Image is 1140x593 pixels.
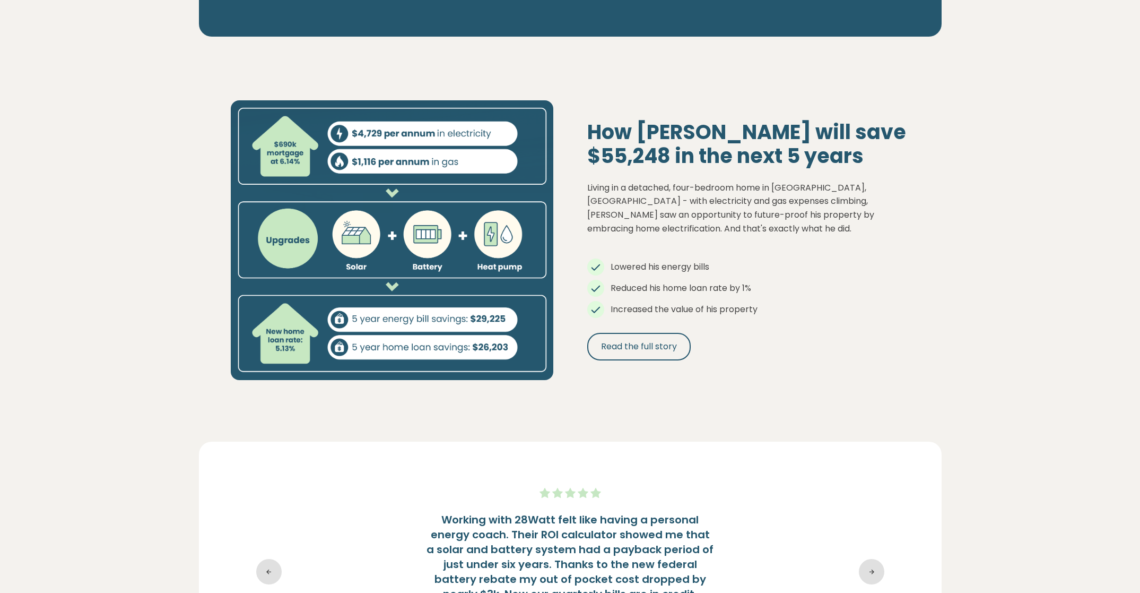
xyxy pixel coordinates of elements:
[611,261,709,273] span: Lowered his energy bills
[611,303,758,315] span: Increased the value of his property
[231,100,553,380] img: Solar panel installation on a residential roof
[611,282,751,294] span: Reduced his home loan rate by 1%
[587,120,910,168] h2: How [PERSON_NAME] will save $55,248 in the next 5 years
[587,333,691,360] a: Read the full story
[587,181,910,235] p: Living in a detached, four-bedroom home in [GEOGRAPHIC_DATA], [GEOGRAPHIC_DATA] - with electricit...
[601,340,677,353] span: Read the full story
